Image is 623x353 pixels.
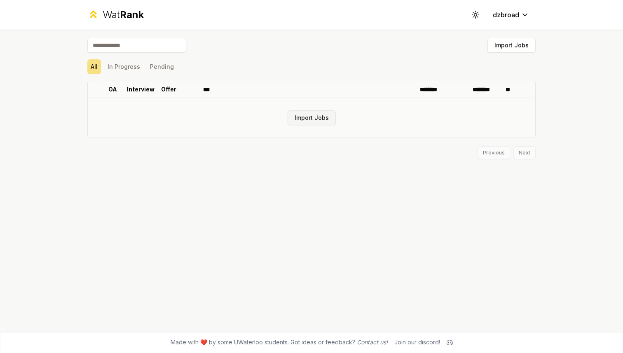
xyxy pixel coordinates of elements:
[87,8,144,21] a: WatRank
[161,85,176,94] p: Offer
[357,339,388,346] a: Contact us!
[108,85,117,94] p: OA
[487,38,536,53] button: Import Jobs
[486,7,536,22] button: dzbroad
[127,85,155,94] p: Interview
[394,338,440,346] div: Join our discord!
[120,9,144,21] span: Rank
[288,110,336,125] button: Import Jobs
[171,338,388,346] span: Made with ❤️ by some UWaterloo students. Got ideas or feedback?
[87,59,101,74] button: All
[103,8,144,21] div: Wat
[493,10,519,20] span: dzbroad
[104,59,143,74] button: In Progress
[147,59,177,74] button: Pending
